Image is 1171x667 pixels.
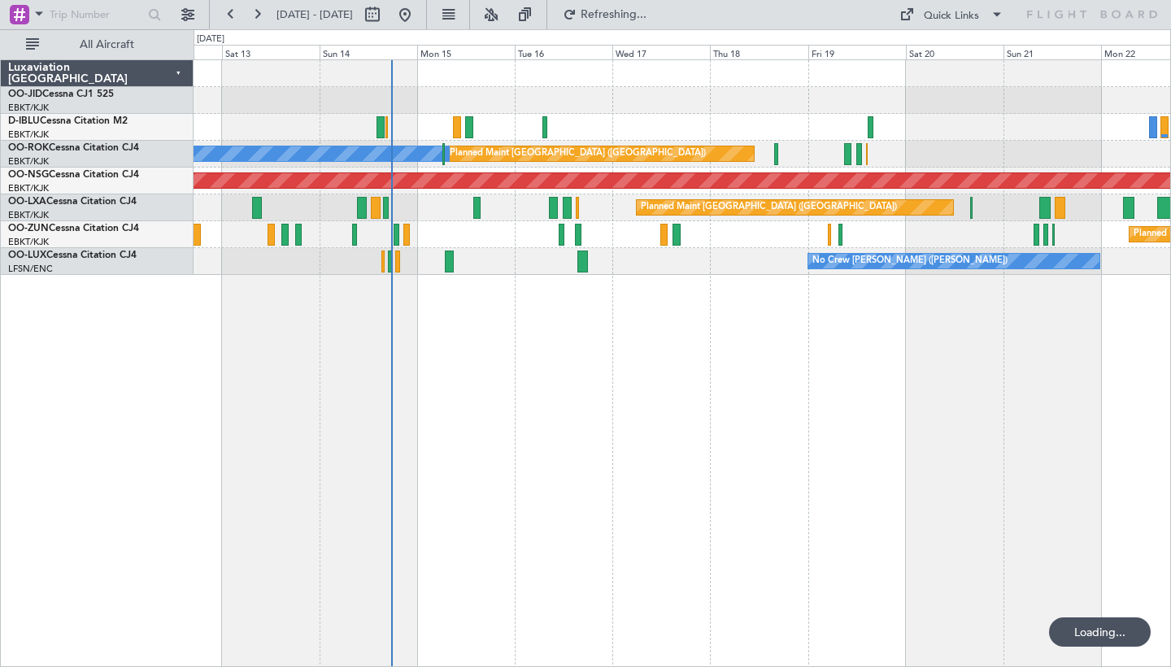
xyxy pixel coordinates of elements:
[42,39,172,50] span: All Aircraft
[8,263,53,275] a: LFSN/ENC
[8,143,49,153] span: OO-ROK
[8,155,49,168] a: EBKT/KJK
[515,45,612,59] div: Tue 16
[8,224,49,233] span: OO-ZUN
[924,8,979,24] div: Quick Links
[808,45,906,59] div: Fri 19
[8,209,49,221] a: EBKT/KJK
[320,45,417,59] div: Sun 14
[8,224,139,233] a: OO-ZUNCessna Citation CJ4
[555,2,653,28] button: Refreshing...
[1003,45,1101,59] div: Sun 21
[8,129,49,141] a: EBKT/KJK
[641,195,897,220] div: Planned Maint [GEOGRAPHIC_DATA] ([GEOGRAPHIC_DATA])
[8,170,49,180] span: OO-NSG
[906,45,1003,59] div: Sat 20
[8,197,137,207] a: OO-LXACessna Citation CJ4
[8,143,139,153] a: OO-ROKCessna Citation CJ4
[276,7,353,22] span: [DATE] - [DATE]
[417,45,515,59] div: Mon 15
[197,33,224,46] div: [DATE]
[8,89,42,99] span: OO-JID
[1049,617,1151,647] div: Loading...
[8,236,49,248] a: EBKT/KJK
[8,116,128,126] a: D-IBLUCessna Citation M2
[8,116,40,126] span: D-IBLU
[8,170,139,180] a: OO-NSGCessna Citation CJ4
[8,251,46,260] span: OO-LUX
[580,9,648,20] span: Refreshing...
[18,32,176,58] button: All Aircraft
[450,142,706,166] div: Planned Maint [GEOGRAPHIC_DATA] ([GEOGRAPHIC_DATA])
[50,2,143,27] input: Trip Number
[812,249,1008,273] div: No Crew [PERSON_NAME] ([PERSON_NAME])
[8,197,46,207] span: OO-LXA
[891,2,1012,28] button: Quick Links
[8,182,49,194] a: EBKT/KJK
[222,45,320,59] div: Sat 13
[8,102,49,114] a: EBKT/KJK
[612,45,710,59] div: Wed 17
[8,89,114,99] a: OO-JIDCessna CJ1 525
[710,45,808,59] div: Thu 18
[8,251,137,260] a: OO-LUXCessna Citation CJ4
